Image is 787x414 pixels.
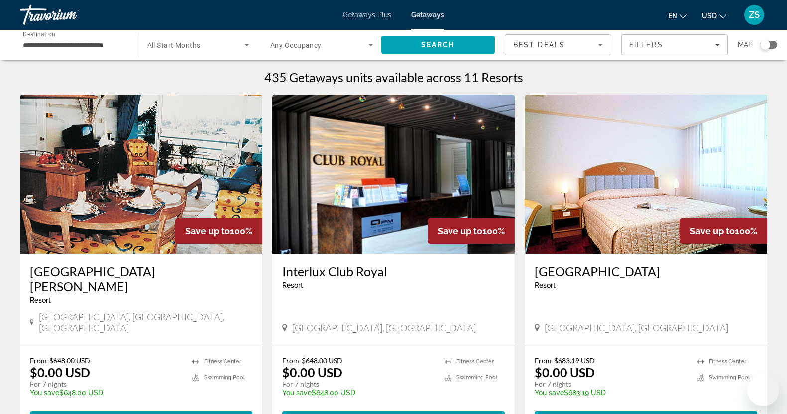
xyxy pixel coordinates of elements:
[272,95,515,254] img: Interlux Club Royal
[680,218,767,244] div: 100%
[690,226,735,236] span: Save up to
[535,264,757,279] a: [GEOGRAPHIC_DATA]
[709,374,750,381] span: Swimming Pool
[525,95,767,254] img: Grand Tower Inn
[709,358,746,365] span: Fitness Center
[428,218,515,244] div: 100%
[668,12,677,20] span: en
[456,358,494,365] span: Fitness Center
[175,218,262,244] div: 100%
[30,264,252,294] a: [GEOGRAPHIC_DATA][PERSON_NAME]
[421,41,455,49] span: Search
[39,311,252,333] span: [GEOGRAPHIC_DATA], [GEOGRAPHIC_DATA], [GEOGRAPHIC_DATA]
[535,365,595,380] p: $0.00 USD
[30,365,90,380] p: $0.00 USD
[20,95,262,254] img: Chateau Dale Beach Resort
[535,356,552,365] span: From
[270,41,322,49] span: Any Occupancy
[554,356,595,365] span: $683.19 USD
[282,389,435,397] p: $648.00 USD
[702,12,717,20] span: USD
[23,30,55,37] span: Destination
[292,322,476,333] span: [GEOGRAPHIC_DATA], [GEOGRAPHIC_DATA]
[264,70,523,85] h1: 435 Getaways units available across 11 Resorts
[282,389,312,397] span: You save
[302,356,342,365] span: $648.00 USD
[30,296,51,304] span: Resort
[738,38,753,52] span: Map
[702,8,726,23] button: Change currency
[535,281,556,289] span: Resort
[204,374,245,381] span: Swimming Pool
[747,374,779,406] iframe: Кнопка запуска окна обмена сообщениями
[513,41,565,49] span: Best Deals
[30,380,182,389] p: For 7 nights
[147,41,201,49] span: All Start Months
[381,36,495,54] button: Search
[282,365,342,380] p: $0.00 USD
[535,380,687,389] p: For 7 nights
[30,356,47,365] span: From
[513,39,603,51] mat-select: Sort by
[23,39,126,51] input: Select destination
[282,380,435,389] p: For 7 nights
[49,356,90,365] span: $648.00 USD
[535,389,687,397] p: $683.19 USD
[20,2,119,28] a: Travorium
[621,34,728,55] button: Filters
[30,389,59,397] span: You save
[456,374,497,381] span: Swimming Pool
[545,322,728,333] span: [GEOGRAPHIC_DATA], [GEOGRAPHIC_DATA]
[411,11,444,19] a: Getaways
[741,4,767,25] button: User Menu
[282,356,299,365] span: From
[668,8,687,23] button: Change language
[343,11,391,19] a: Getaways Plus
[30,389,182,397] p: $648.00 USD
[629,41,663,49] span: Filters
[282,264,505,279] a: Interlux Club Royal
[438,226,482,236] span: Save up to
[185,226,230,236] span: Save up to
[204,358,241,365] span: Fitness Center
[749,10,760,20] span: ZS
[282,281,303,289] span: Resort
[535,389,564,397] span: You save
